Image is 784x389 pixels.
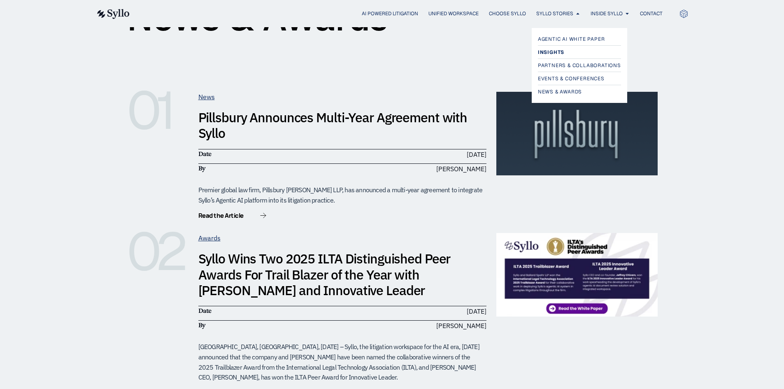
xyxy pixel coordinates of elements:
span: Read the Article [198,212,244,219]
a: Partners & Collaborations [538,61,621,70]
h6: 02 [127,233,188,270]
img: syllo [96,9,130,19]
span: [PERSON_NAME] [436,164,486,174]
a: Unified Workspace [428,10,479,17]
nav: Menu [146,10,663,18]
span: Agentic AI White Paper [538,34,605,44]
span: News & Awards [538,87,582,97]
a: Syllo Stories [536,10,573,17]
a: Agentic AI White Paper [538,34,621,44]
time: [DATE] [467,307,486,315]
span: Events & Conferences [538,74,605,84]
img: pillsbury [496,92,658,175]
h6: By [198,321,338,330]
div: Premier global law firm, Pillsbury [PERSON_NAME] LLP, has announced a multi-year agreement to int... [198,185,486,205]
a: AI Powered Litigation [362,10,418,17]
a: Pillsbury Announces Multi-Year Agreement with Syllo [198,109,468,142]
h6: By [198,164,338,173]
div: Menu Toggle [146,10,663,18]
h6: Date [198,149,338,158]
a: Events & Conferences [538,74,621,84]
a: Choose Syllo [489,10,526,17]
a: News & Awards [538,87,621,97]
a: Read the Article [198,212,266,221]
a: Contact [640,10,663,17]
span: Insights [538,47,564,57]
div: [GEOGRAPHIC_DATA], [GEOGRAPHIC_DATA], [DATE] – Syllo, the litigation workspace for the AI era, [D... [198,342,486,382]
a: Awards [198,234,221,242]
img: White-Paper-Preview-V2-1 [496,233,658,317]
h6: 01 [127,92,188,129]
a: Insights [538,47,621,57]
time: [DATE] [467,150,486,158]
a: Syllo Wins Two 2025 ILTA Distinguished Peer Awards For Trail Blazer of the Year with [PERSON_NAME... [198,250,451,299]
h6: Date [198,306,338,315]
a: Inside Syllo [591,10,623,17]
span: [PERSON_NAME] [436,321,486,331]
